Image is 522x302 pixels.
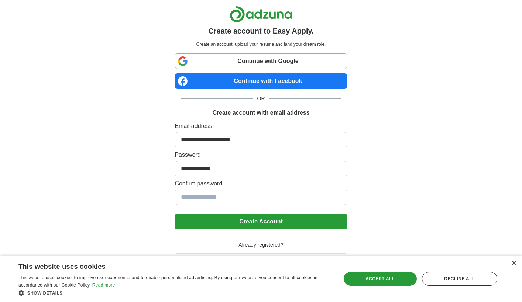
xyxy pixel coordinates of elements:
a: Continue with Facebook [175,73,347,89]
div: Decline all [422,272,497,286]
span: This website uses cookies to improve user experience and to enable personalised advertising. By u... [18,275,317,288]
div: This website uses cookies [18,260,313,271]
label: Email address [175,122,347,131]
a: Read more, opens a new window [92,282,115,288]
a: Continue with Google [175,53,347,69]
label: Confirm password [175,179,347,188]
p: Create an account, upload your resume and land your dream role. [176,41,346,48]
img: Adzuna logo [230,6,292,22]
div: Show details [18,289,332,296]
button: Create Account [175,214,347,229]
div: Close [511,261,516,266]
span: OR [253,95,269,103]
h1: Create account to Easy Apply. [208,25,314,37]
h1: Create account with email address [212,108,309,117]
button: Login [175,253,347,269]
span: Show details [27,291,63,296]
div: Accept all [344,272,417,286]
label: Password [175,150,347,159]
span: Already registered? [234,241,288,249]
